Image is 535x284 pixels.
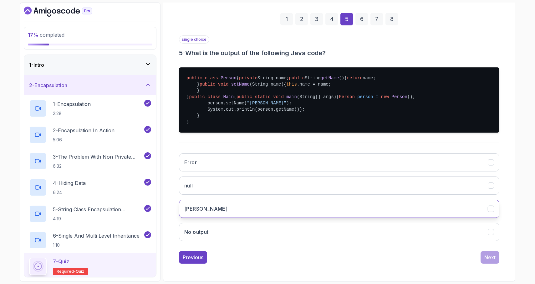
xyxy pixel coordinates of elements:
div: 5 [340,13,353,25]
span: person [357,94,373,99]
button: null [179,176,499,195]
span: void [273,94,284,99]
span: class [207,94,221,99]
p: 4 - Hiding Data [53,179,86,187]
div: 3 [310,13,323,25]
p: 6:24 [53,189,86,196]
span: private [239,76,257,81]
span: getName [321,76,339,81]
a: Dashboard [24,7,106,17]
div: 1 [280,13,293,25]
span: Main [223,94,234,99]
span: Person [221,76,236,81]
span: main [286,94,297,99]
p: 2:28 [53,110,91,117]
span: public [200,82,215,87]
button: 6-Single And Multi Level Inheritance1:10 [29,231,151,249]
p: 5:06 [53,137,115,143]
button: 3-The Problem With Non Private Fields6:32 [29,152,151,170]
span: Person [339,94,354,99]
h3: 1 - Intro [29,61,44,69]
span: (String name) [250,82,284,87]
div: Previous [183,254,203,261]
span: public [289,76,305,81]
p: 4:19 [53,216,143,222]
span: this [286,82,297,87]
span: Person [391,94,407,99]
p: 5 - String Class Encapsulation Exa,Mple [53,206,143,213]
span: setName [231,82,250,87]
span: 17 % [28,32,38,38]
p: 1:10 [53,242,140,248]
span: static [255,94,271,99]
p: 3 - The Problem With Non Private Fields [53,153,143,160]
div: 6 [355,13,368,25]
div: 8 [385,13,398,25]
div: 7 [370,13,383,25]
h3: null [184,182,193,189]
button: No output [179,223,499,241]
span: completed [28,32,64,38]
p: 7 - Quiz [53,258,69,265]
div: 2 [295,13,308,25]
span: quiz [76,269,84,274]
h3: No output [184,228,209,236]
button: 2-Encapsulation [24,75,156,95]
div: 4 [325,13,338,25]
button: 2-Encapsulation In Action5:06 [29,126,151,144]
button: 1-Encapsulation2:28 [29,100,151,117]
span: public [186,76,202,81]
button: 1-Intro [24,55,156,75]
h3: [PERSON_NAME] [184,205,227,213]
span: = [376,94,378,99]
h3: Error [184,159,197,166]
div: Next [484,254,496,261]
span: new [381,94,389,99]
span: "[PERSON_NAME]" [247,101,286,106]
span: public [189,94,205,99]
button: Error [179,153,499,171]
button: John [179,200,499,218]
pre: { String name; String { name; } { .name = name; } } { { (); person.setName( ); System.out.println... [179,67,499,133]
button: 5-String Class Encapsulation Exa,Mple4:19 [29,205,151,223]
button: 7-QuizRequired-quiz [29,258,151,275]
span: void [218,82,229,87]
span: public [237,94,252,99]
h3: 2 - Encapsulation [29,82,67,89]
button: 4-Hiding Data6:24 [29,179,151,196]
span: (String[] args) [297,94,336,99]
p: 6:32 [53,163,143,169]
span: () [339,76,344,81]
span: Required- [57,269,76,274]
span: return [347,76,363,81]
h3: 5 - What is the output of the following Java code? [179,49,499,57]
button: Previous [179,251,207,264]
p: 6 - Single And Multi Level Inheritance [53,232,140,239]
p: 1 - Encapsulation [53,100,91,108]
span: class [205,76,218,81]
p: single choice [179,35,209,44]
p: 2 - Encapsulation In Action [53,127,115,134]
button: Next [481,251,499,264]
